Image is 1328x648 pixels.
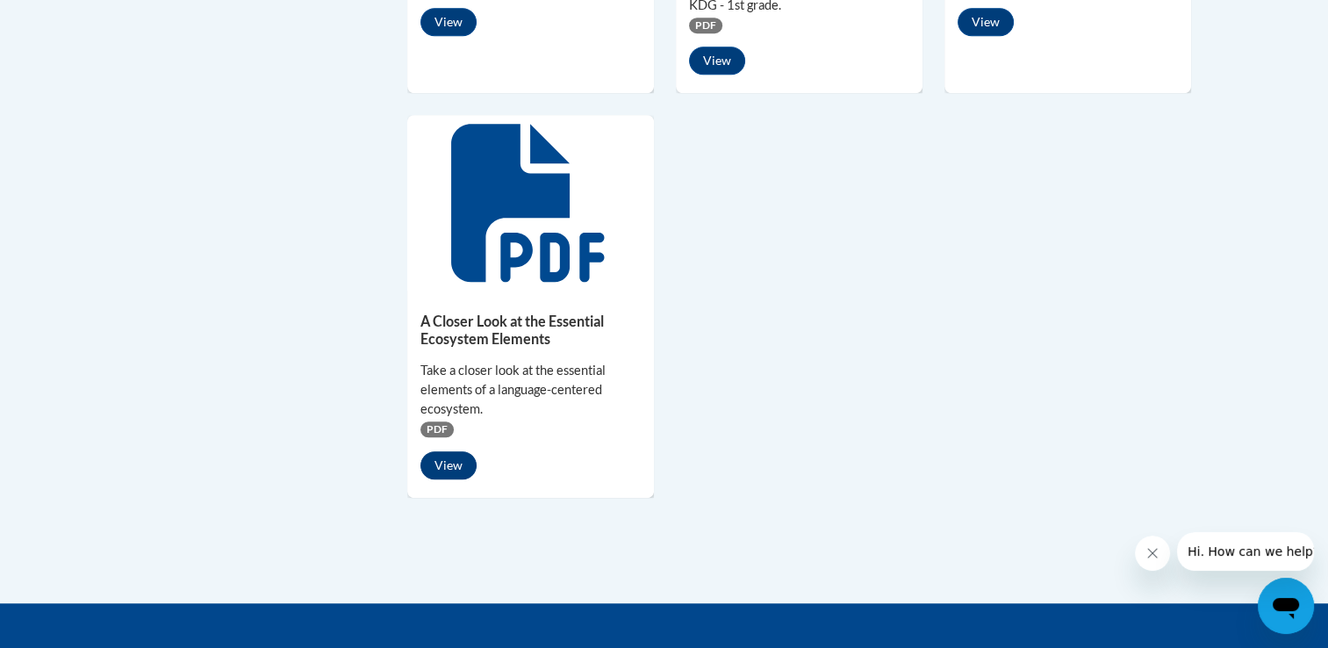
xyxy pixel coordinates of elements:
button: View [420,451,477,479]
span: Hi. How can we help? [11,12,142,26]
iframe: Message from company [1177,532,1314,571]
button: View [689,47,745,75]
div: Take a closer look at the essential elements of a language-centered ecosystem. [420,361,641,419]
button: View [958,8,1014,36]
iframe: Close message [1135,536,1170,571]
span: PDF [420,421,454,437]
span: PDF [689,18,722,33]
iframe: Button to launch messaging window [1258,578,1314,634]
h5: A Closer Look at the Essential Ecosystem Elements [420,313,641,347]
button: View [420,8,477,36]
